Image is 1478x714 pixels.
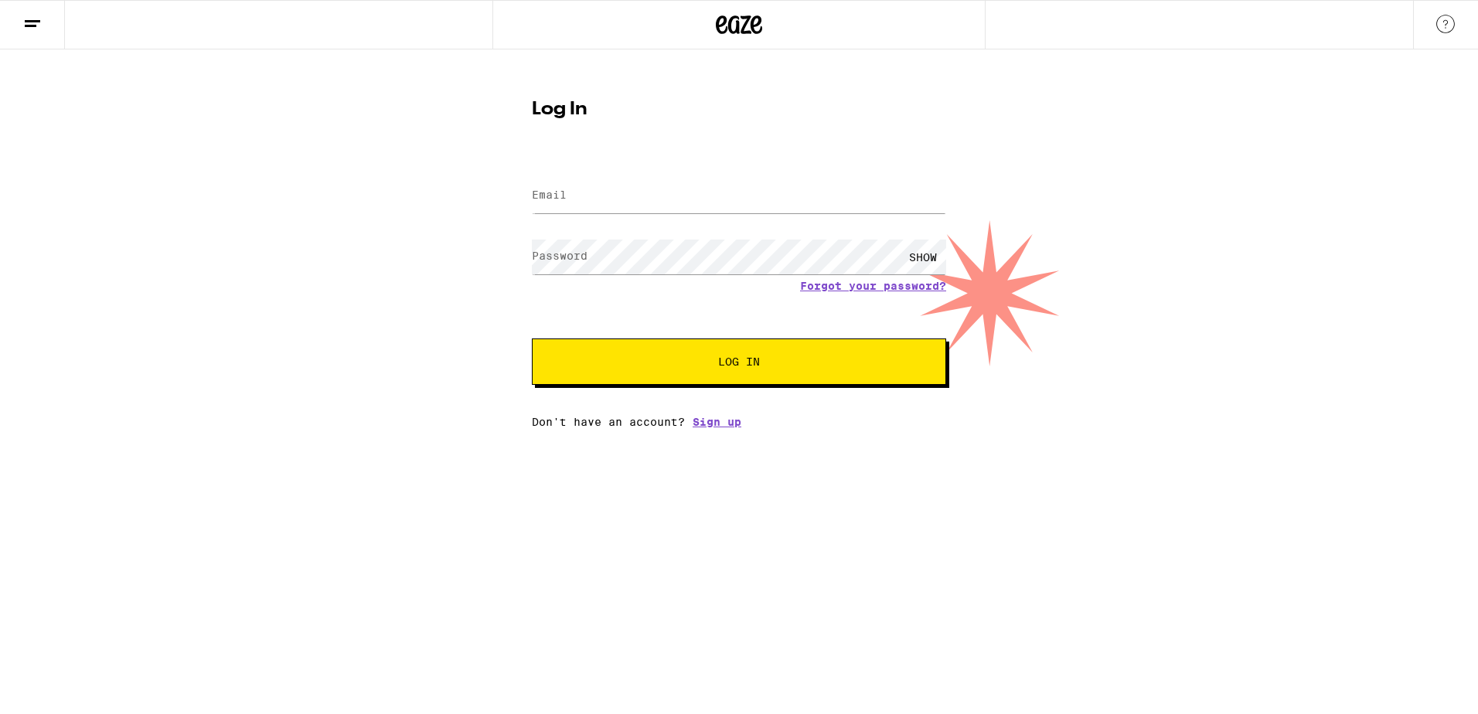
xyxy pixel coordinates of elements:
label: Password [532,250,587,262]
div: SHOW [900,240,946,274]
h1: Log In [532,100,946,119]
label: Email [532,189,567,201]
a: Forgot your password? [800,280,946,292]
div: Don't have an account? [532,416,946,428]
input: Email [532,178,946,213]
button: Log In [532,338,946,385]
span: Log In [718,356,760,367]
a: Sign up [693,416,741,428]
